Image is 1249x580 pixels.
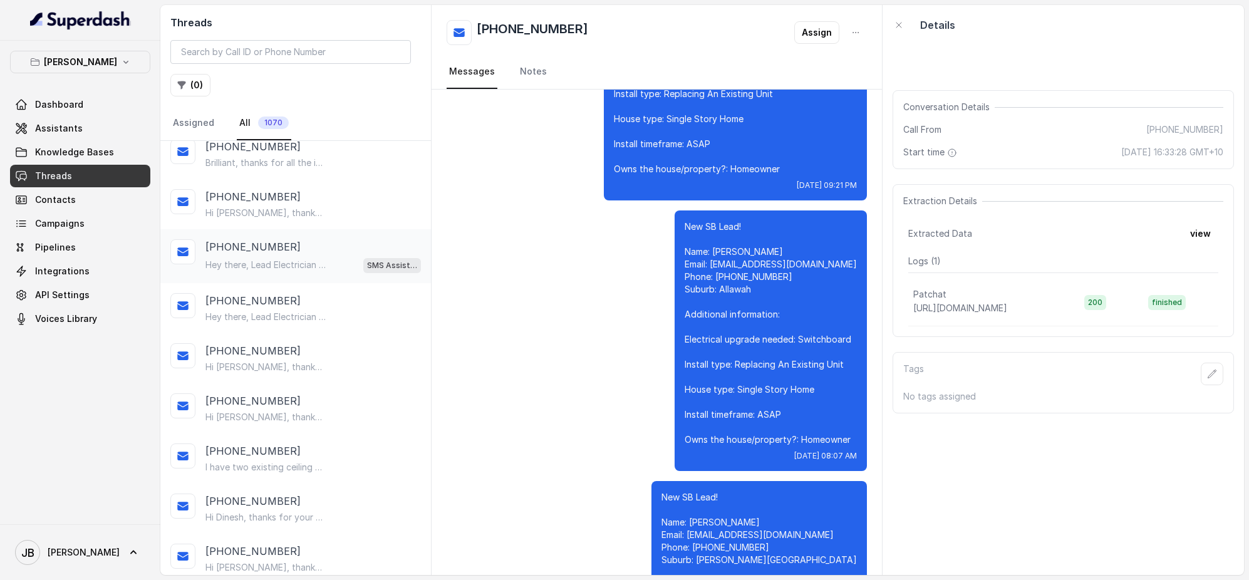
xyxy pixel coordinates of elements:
[170,74,210,96] button: (0)
[205,411,326,423] p: Hi [PERSON_NAME], thanks for your enquiry with One Point Property Solutions! Just confirming—do y...
[35,194,76,206] span: Contacts
[903,195,982,207] span: Extraction Details
[35,241,76,254] span: Pipelines
[205,544,301,559] p: [PHONE_NUMBER]
[1148,295,1186,310] span: finished
[205,259,326,271] p: Hey there, Lead Electrician here from One Point Property Solutions, I saw that we just missed you...
[794,21,839,44] button: Assign
[205,189,301,204] p: [PHONE_NUMBER]
[10,189,150,211] a: Contacts
[447,55,497,89] a: Messages
[205,561,326,574] p: Hi [PERSON_NAME], thanks for your enquiry with One Point Property Solutions! Just confirming—do y...
[205,393,301,408] p: [PHONE_NUMBER]
[903,363,924,385] p: Tags
[170,106,421,140] nav: Tabs
[10,117,150,140] a: Assistants
[367,259,417,272] p: SMS Assistant
[517,55,549,89] a: Notes
[10,535,150,570] a: [PERSON_NAME]
[35,146,114,158] span: Knowledge Bases
[35,265,90,277] span: Integrations
[21,546,34,559] text: JB
[903,123,941,136] span: Call From
[205,343,301,358] p: [PHONE_NUMBER]
[10,236,150,259] a: Pipelines
[913,303,1007,313] span: [URL][DOMAIN_NAME]
[205,461,326,474] p: I have two existing ceiling fans that need to be replaced. I have the new fans ready for installa...
[10,141,150,163] a: Knowledge Bases
[170,40,411,64] input: Search by Call ID or Phone Number
[903,101,995,113] span: Conversation Details
[170,15,421,30] h2: Threads
[1183,222,1218,245] button: view
[205,511,326,524] p: Hi Dinesh, thanks for your enquiry with One Point Property Solutions! Just confirming—do you need...
[903,146,960,158] span: Start time
[35,122,83,135] span: Assistants
[170,106,217,140] a: Assigned
[1084,295,1106,310] span: 200
[1146,123,1223,136] span: [PHONE_NUMBER]
[44,54,117,70] p: [PERSON_NAME]
[205,443,301,458] p: [PHONE_NUMBER]
[237,106,291,140] a: All1070
[685,220,857,446] p: New SB Lead! Name: [PERSON_NAME] Email: [EMAIL_ADDRESS][DOMAIN_NAME] Phone: [PHONE_NUMBER] Suburb...
[205,157,326,169] p: Brilliant, thanks for all the info. A technician will reach out to you shortly with a quote, or y...
[10,165,150,187] a: Threads
[35,289,90,301] span: API Settings
[477,20,588,45] h2: [PHONE_NUMBER]
[35,313,97,325] span: Voices Library
[908,255,1218,267] p: Logs ( 1 )
[35,170,72,182] span: Threads
[913,288,946,301] p: Patchat
[1121,146,1223,158] span: [DATE] 16:33:28 GMT+10
[920,18,955,33] p: Details
[205,311,326,323] p: Hey there, Lead Electrician here from One Point Property Solutions, I saw that we just missed you...
[10,212,150,235] a: Campaigns
[205,293,301,308] p: [PHONE_NUMBER]
[10,51,150,73] button: [PERSON_NAME]
[797,180,857,190] span: [DATE] 09:21 PM
[205,239,301,254] p: [PHONE_NUMBER]
[205,139,301,154] p: [PHONE_NUMBER]
[35,98,83,111] span: Dashboard
[205,207,326,219] p: Hi [PERSON_NAME], thanks for your enquiry with One Point Property Solutions! We’ve received your ...
[30,10,131,30] img: light.svg
[794,451,857,461] span: [DATE] 08:07 AM
[903,390,1223,403] p: No tags assigned
[908,227,972,240] span: Extracted Data
[48,546,120,559] span: [PERSON_NAME]
[447,55,868,89] nav: Tabs
[10,93,150,116] a: Dashboard
[10,260,150,282] a: Integrations
[205,361,326,373] p: Hi [PERSON_NAME], thanks for your enquiry with One Point Property Solutions! Just confirming—do y...
[205,494,301,509] p: [PHONE_NUMBER]
[258,117,289,129] span: 1070
[35,217,85,230] span: Campaigns
[10,308,150,330] a: Voices Library
[10,284,150,306] a: API Settings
